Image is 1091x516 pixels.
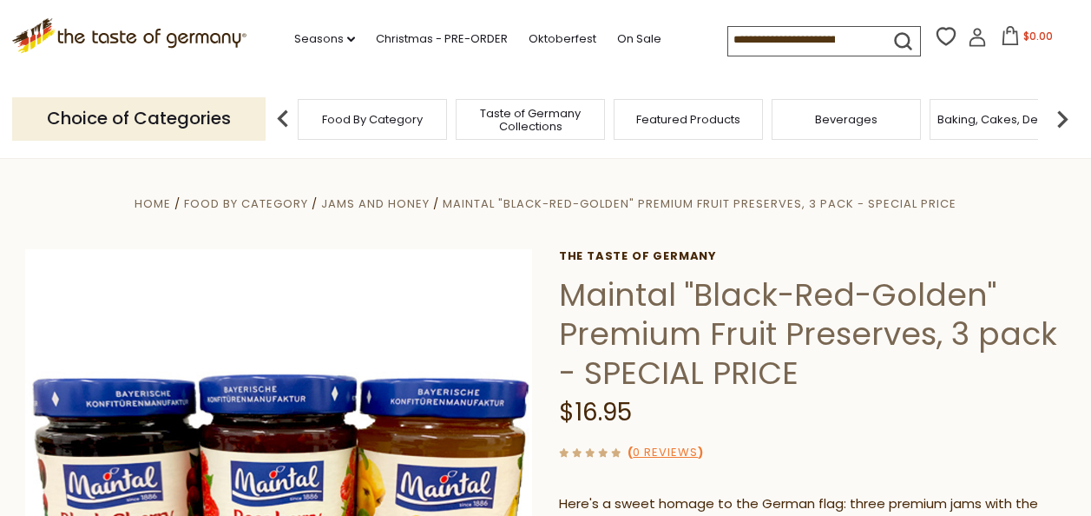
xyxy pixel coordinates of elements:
img: next arrow [1045,102,1080,136]
a: Beverages [815,113,877,126]
a: Featured Products [636,113,740,126]
a: 0 Reviews [633,444,698,462]
span: ( ) [628,444,703,460]
p: Choice of Categories [12,97,266,140]
img: previous arrow [266,102,300,136]
a: Food By Category [184,195,308,212]
span: $16.95 [559,395,632,429]
span: $0.00 [1023,29,1053,43]
a: Seasons [294,30,355,49]
h1: Maintal "Black-Red-Golden" Premium Fruit Preserves, 3 pack - SPECIAL PRICE [559,275,1067,393]
a: Taste of Germany Collections [461,107,600,133]
a: Maintal "Black-Red-Golden" Premium Fruit Preserves, 3 pack - SPECIAL PRICE [443,195,956,212]
a: Oktoberfest [529,30,596,49]
a: The Taste of Germany [559,249,1067,263]
button: $0.00 [990,26,1064,52]
a: Christmas - PRE-ORDER [376,30,508,49]
a: Home [135,195,171,212]
a: Food By Category [322,113,423,126]
a: On Sale [617,30,661,49]
a: Jams and Honey [321,195,430,212]
a: Baking, Cakes, Desserts [937,113,1072,126]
